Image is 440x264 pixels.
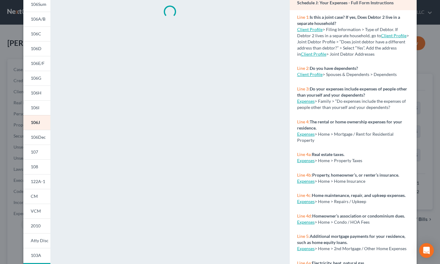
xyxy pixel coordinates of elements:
[23,12,50,26] a: 106A/B
[315,178,365,184] span: > Home > Home Insurance
[312,213,405,218] strong: Homeowner’s association or condominium dues.
[31,179,45,184] span: 122A-1
[23,115,50,130] a: 106J
[31,46,41,51] span: 106D
[297,33,409,57] span: > Joint Debtor Profile > “Does joint debtor have a different address than debtor?” > Select “Yes”...
[297,219,315,225] a: Expenses
[297,158,315,163] a: Expenses
[381,33,407,38] a: Client Profile
[23,41,50,56] a: 106D
[315,199,366,204] span: > Home > Repairs / Upkeep
[301,51,375,57] span: > Joint Debtor Addresses
[23,174,50,189] a: 122A-1
[323,72,397,77] span: > Spouses & Dependents > Dependents
[315,158,362,163] span: > Home > Property Taxes
[31,31,41,36] span: 106C
[297,27,398,38] span: > Filing Information > Type of Debtor. If Debtor 2 lives in a separate household, go to
[301,51,326,57] a: Client Profile
[310,66,358,71] strong: Do you have dependents?
[297,66,310,71] span: Line 2:
[297,119,310,124] span: Line 4:
[23,56,50,71] a: 106E/F
[23,71,50,86] a: 106G
[297,234,310,239] span: Line 5:
[31,105,39,110] span: 106I
[31,16,45,22] span: 106A/B
[297,86,310,91] span: Line 3:
[297,152,312,157] span: Line 4a:
[297,131,394,143] span: > Home > Mortgage / Rent for Residential Property
[23,145,50,159] a: 107
[23,204,50,218] a: VCM
[297,131,315,137] a: Expenses
[23,233,50,248] a: Atty Disc
[297,72,323,77] a: Client Profile
[297,246,315,251] a: Expenses
[31,253,41,258] span: 103A
[31,75,41,81] span: 106G
[297,172,312,178] span: Line 4b:
[297,14,400,26] strong: Is this a joint case? If yes, Does Debtor 2 live in a separate household?
[312,172,399,178] strong: Property, homeowner’s, or renter’s insurance.
[31,223,41,228] span: 2010
[31,2,46,7] span: 106Sum
[31,164,38,169] span: 108
[297,199,315,204] a: Expenses
[31,134,46,140] span: 106Dec
[315,246,407,251] span: > Home > 2nd Mortgage / Other Home Expenses
[297,27,323,32] a: Client Profile
[297,178,315,184] a: Expenses
[312,193,406,198] strong: Home maintenance, repair, and upkeep expenses.
[297,213,312,218] span: Line 4d:
[297,98,406,110] span: > Family > “Do expenses include the expenses of people other than yourself and your dependents?
[23,100,50,115] a: 106I
[23,26,50,41] a: 106C
[297,193,312,198] span: Line 4c:
[23,86,50,100] a: 106H
[31,208,41,214] span: VCM
[31,90,41,95] span: 106H
[419,243,434,258] div: Open Intercom Messenger
[315,219,370,225] span: > Home > Condo / HOA Fees
[297,86,407,98] strong: Do your expenses include expenses of people other than yourself and your dependents?
[31,238,49,243] span: Atty Disc
[31,149,38,154] span: 107
[23,248,50,263] a: 103A
[23,130,50,145] a: 106Dec
[23,218,50,233] a: 2010
[297,119,402,130] strong: The rental or home ownership expenses for your residence.
[23,159,50,174] a: 108
[297,98,315,104] a: Expenses
[31,194,38,199] span: CM
[297,234,405,245] strong: Additional mortgage payments for your residence, such as home equity loans.
[297,14,310,20] span: Line 1:
[31,61,45,66] span: 106E/F
[31,120,40,125] span: 106J
[312,152,344,157] strong: Real estate taxes.
[23,189,50,204] a: CM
